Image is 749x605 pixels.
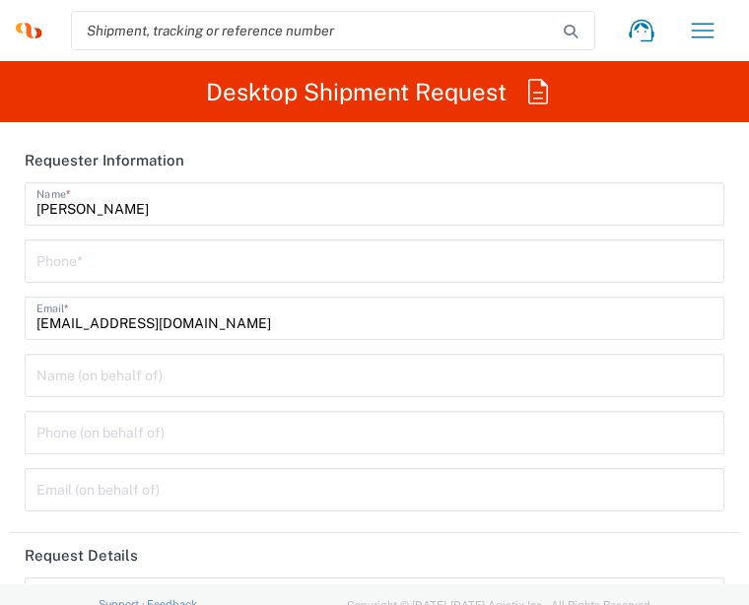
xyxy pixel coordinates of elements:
[25,546,138,566] h2: Request Details
[72,12,565,49] input: Shipment, tracking or reference number
[206,78,507,105] h2: Desktop Shipment Request
[25,151,184,170] h2: Requester Information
